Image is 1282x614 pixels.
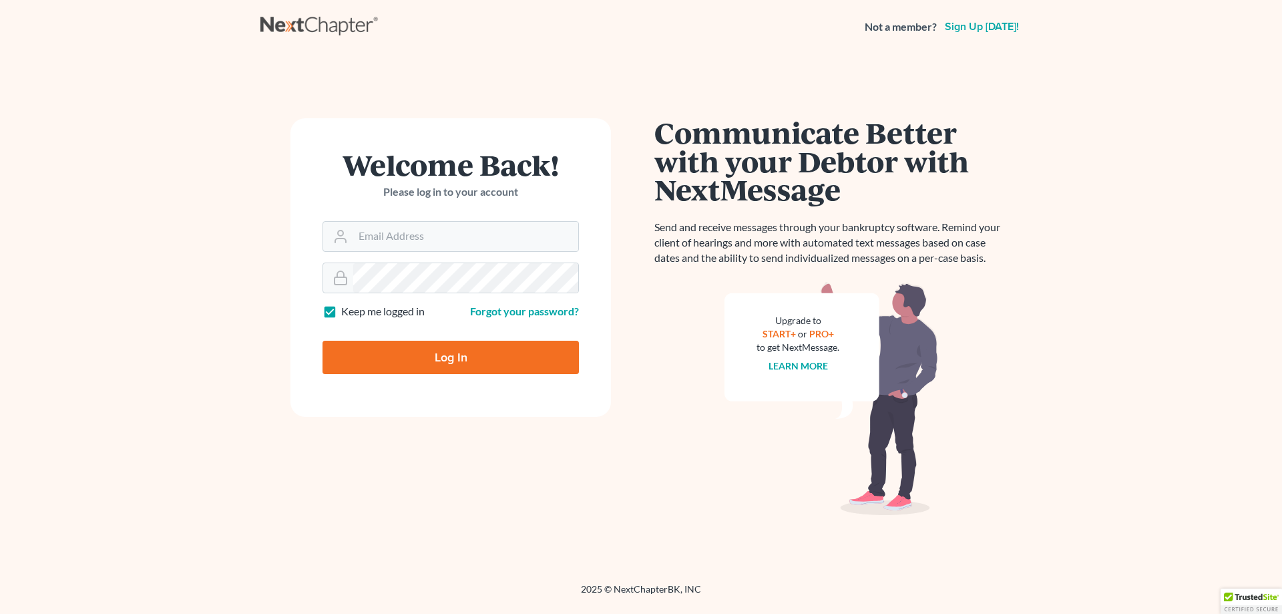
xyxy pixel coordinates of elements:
[942,21,1022,32] a: Sign up [DATE]!
[724,282,938,516] img: nextmessage_bg-59042aed3d76b12b5cd301f8e5b87938c9018125f34e5fa2b7a6b67550977c72.svg
[323,150,579,179] h1: Welcome Back!
[763,328,796,339] a: START+
[260,583,1022,607] div: 2025 © NextChapterBK, INC
[769,360,828,371] a: Learn more
[865,19,937,35] strong: Not a member?
[323,184,579,200] p: Please log in to your account
[757,314,839,327] div: Upgrade to
[654,118,1008,204] h1: Communicate Better with your Debtor with NextMessage
[470,305,579,317] a: Forgot your password?
[353,222,578,251] input: Email Address
[798,328,807,339] span: or
[757,341,839,354] div: to get NextMessage.
[323,341,579,374] input: Log In
[809,328,834,339] a: PRO+
[341,304,425,319] label: Keep me logged in
[654,220,1008,266] p: Send and receive messages through your bankruptcy software. Remind your client of hearings and mo...
[1221,589,1282,614] div: TrustedSite Certified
